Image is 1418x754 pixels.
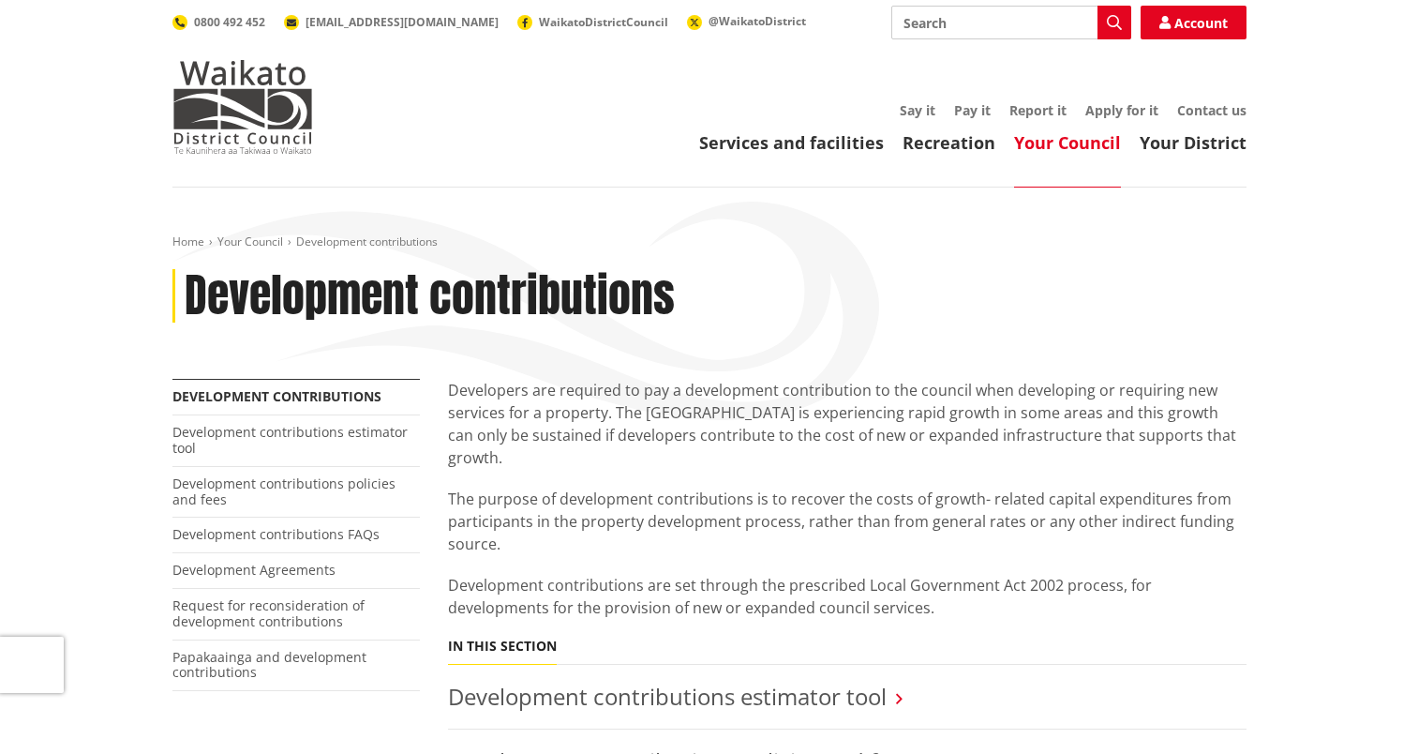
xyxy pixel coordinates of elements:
a: Say it [900,101,935,119]
span: Development contributions [296,234,438,249]
a: Development contributions [172,387,381,405]
a: Development contributions policies and fees [172,475,396,508]
a: Development Agreements [172,561,336,579]
p: Development contributions are set through the prescribed Local Government Act 2002 process, for d... [448,574,1246,619]
a: 0800 492 452 [172,14,265,30]
a: Development contributions FAQs [172,525,380,543]
span: WaikatoDistrictCouncil [539,14,668,30]
a: Services and facilities [699,131,884,154]
a: Home [172,234,204,249]
nav: breadcrumb [172,234,1246,250]
a: Recreation [903,131,995,154]
a: [EMAIL_ADDRESS][DOMAIN_NAME] [284,14,499,30]
span: 0800 492 452 [194,14,265,30]
a: Contact us [1177,101,1246,119]
p: The purpose of development contributions is to recover the costs of growth- related capital expen... [448,488,1246,555]
img: Waikato District Council - Te Kaunihera aa Takiwaa o Waikato [172,60,313,154]
span: [EMAIL_ADDRESS][DOMAIN_NAME] [306,14,499,30]
a: Request for reconsideration of development contributions [172,596,365,630]
a: WaikatoDistrictCouncil [517,14,668,30]
span: @WaikatoDistrict [709,13,806,29]
a: Development contributions estimator tool [448,681,887,712]
a: Your District [1140,131,1246,154]
a: Account [1141,6,1246,39]
a: Apply for it [1085,101,1158,119]
a: Development contributions estimator tool [172,423,408,457]
a: Your Council [1014,131,1121,154]
h1: Development contributions [185,269,675,324]
a: Report it [1009,101,1067,119]
a: @WaikatoDistrict [687,13,806,29]
input: Search input [891,6,1131,39]
h5: In this section [448,639,557,655]
a: Pay it [954,101,991,119]
p: Developers are required to pay a development contribution to the council when developing or requi... [448,379,1246,469]
a: Your Council [217,234,283,249]
a: Papakaainga and development contributions [172,648,366,682]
